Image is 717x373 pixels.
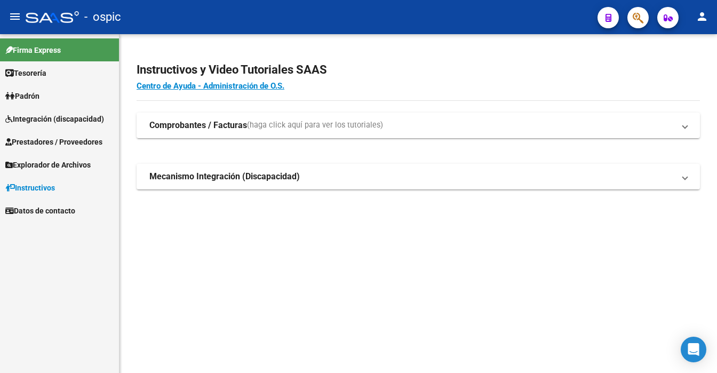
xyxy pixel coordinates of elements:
[149,171,300,182] strong: Mecanismo Integración (Discapacidad)
[149,120,247,131] strong: Comprobantes / Facturas
[5,182,55,194] span: Instructivos
[137,81,284,91] a: Centro de Ayuda - Administración de O.S.
[137,60,700,80] h2: Instructivos y Video Tutoriales SAAS
[696,10,708,23] mat-icon: person
[137,164,700,189] mat-expansion-panel-header: Mecanismo Integración (Discapacidad)
[5,44,61,56] span: Firma Express
[5,159,91,171] span: Explorador de Archivos
[84,5,121,29] span: - ospic
[5,136,102,148] span: Prestadores / Proveedores
[681,337,706,362] div: Open Intercom Messenger
[9,10,21,23] mat-icon: menu
[5,67,46,79] span: Tesorería
[137,113,700,138] mat-expansion-panel-header: Comprobantes / Facturas(haga click aquí para ver los tutoriales)
[5,113,104,125] span: Integración (discapacidad)
[5,90,39,102] span: Padrón
[247,120,383,131] span: (haga click aquí para ver los tutoriales)
[5,205,75,217] span: Datos de contacto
